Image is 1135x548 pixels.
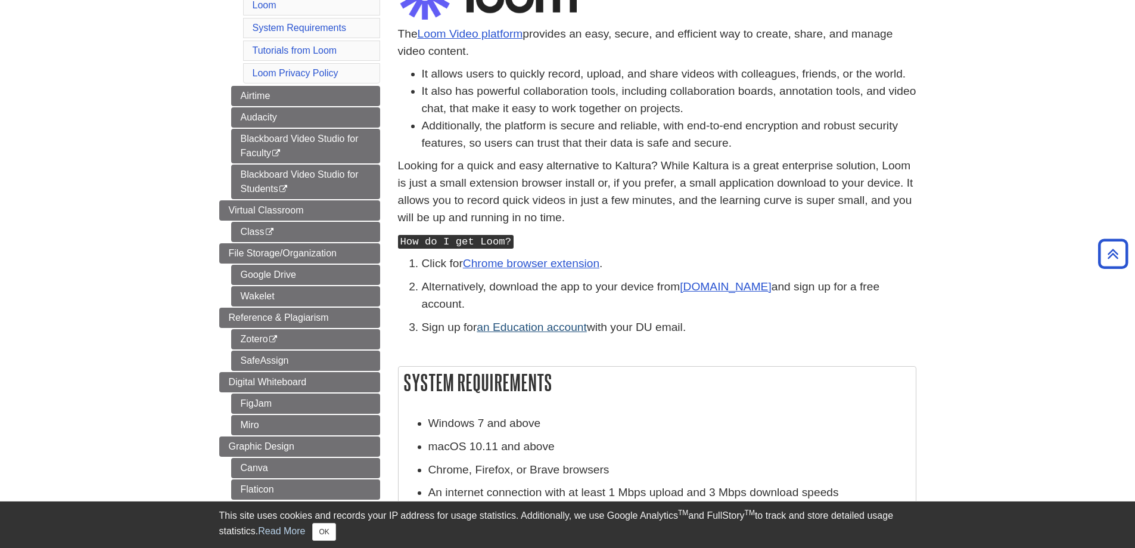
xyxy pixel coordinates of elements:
p: macOS 10.11 and above [428,438,910,456]
a: Canva [231,458,380,478]
a: Blackboard Video Studio for Students [231,165,380,199]
a: Digital Whiteboard [219,372,380,392]
li: It also has powerful collaboration tools, including collaboration boards, annotation tools, and v... [422,83,916,117]
p: An internet connection with at least 1 Mbps upload and 3 Mbps download speeds [428,484,910,501]
a: System Requirements [253,23,346,33]
span: Graphic Design [229,441,294,451]
i: This link opens in a new window [271,150,281,157]
i: This link opens in a new window [265,228,275,236]
span: Virtual Classroom [229,205,304,215]
i: This link opens in a new window [278,185,288,193]
p: Chrome, Firefox, or Brave browsers [428,462,910,479]
sup: TM [678,509,688,517]
a: Loom Video platform [418,27,523,40]
p: Click for . [422,255,916,273]
a: SafeAssign [231,351,380,371]
div: This site uses cookies and records your IP address for usage statistics. Additionally, we use Goo... [219,509,916,541]
a: Chrome browser extension [463,257,599,270]
a: Airtime [231,86,380,106]
a: Zotero [231,329,380,349]
a: an Education account [477,321,587,333]
a: Loom Privacy Policy [253,68,338,78]
button: Close [312,523,335,541]
a: Back to Top [1094,246,1132,262]
li: It allows users to quickly record, upload, and share videos with colleagues, friends, or the world. [422,66,916,83]
a: Read More [258,526,305,536]
a: Reference & Plagiarism [219,308,380,328]
kbd: How do I get Loom? [398,235,514,249]
sup: TM [745,509,755,517]
a: Miro [231,415,380,435]
p: The provides an easy, secure, and efficient way to create, share, and manage video content. [398,26,916,60]
p: Sign up for with your DU email. [422,319,916,336]
h2: System Requirements [399,367,916,398]
a: Graphic Design [219,436,380,457]
a: Virtual Classroom [219,200,380,221]
a: Google Drive [231,265,380,285]
span: Digital Whiteboard [229,377,307,387]
p: Alternatively, download the app to your device from and sign up for a free account. [422,278,916,313]
a: Flaticon [231,479,380,500]
a: [DOMAIN_NAME] [680,280,772,293]
li: Additionally, the platform is secure and reliable, with end-to-end encryption and robust security... [422,117,916,152]
a: File Storage/Organization [219,243,380,264]
span: File Storage/Organization [229,248,337,258]
a: Class [231,222,380,242]
a: Tutorials from Loom [253,45,337,55]
a: Wakelet [231,286,380,306]
span: Reference & Plagiarism [229,312,329,323]
a: Blackboard Video Studio for Faculty [231,129,380,163]
i: This link opens in a new window [268,336,278,343]
p: Windows 7 and above [428,415,910,432]
p: Looking for a quick and easy alternative to Kaltura? While Kaltura is a great enterprise solution... [398,157,916,226]
a: Audacity [231,107,380,128]
a: FigJam [231,394,380,414]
